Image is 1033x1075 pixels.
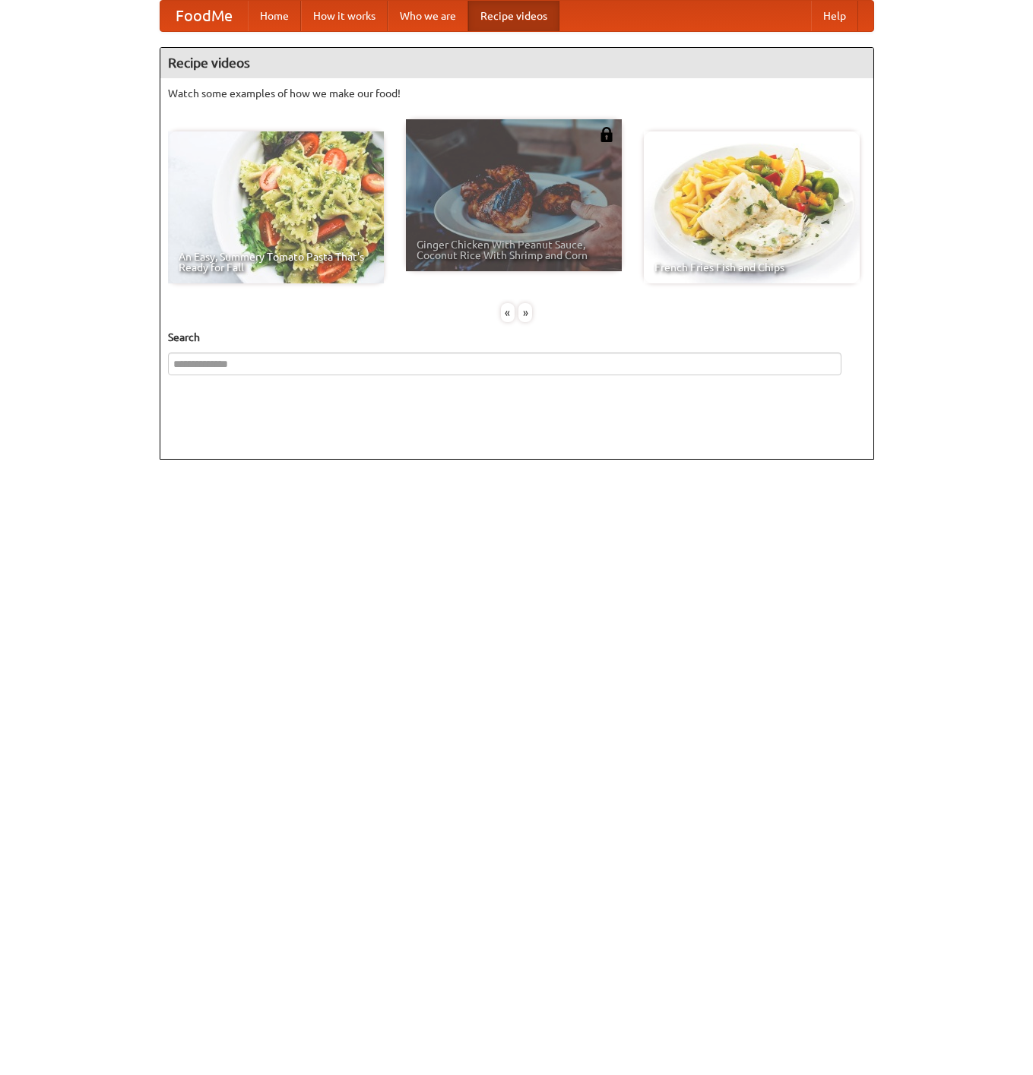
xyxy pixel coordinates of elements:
h4: Recipe videos [160,48,873,78]
div: » [518,303,532,322]
a: How it works [301,1,388,31]
a: Help [811,1,858,31]
a: Recipe videos [468,1,559,31]
img: 483408.png [599,127,614,142]
a: Who we are [388,1,468,31]
a: Home [248,1,301,31]
span: French Fries Fish and Chips [654,262,849,273]
div: « [501,303,515,322]
a: FoodMe [160,1,248,31]
a: French Fries Fish and Chips [644,131,860,283]
p: Watch some examples of how we make our food! [168,86,866,101]
h5: Search [168,330,866,345]
span: An Easy, Summery Tomato Pasta That's Ready for Fall [179,251,373,273]
a: An Easy, Summery Tomato Pasta That's Ready for Fall [168,131,384,283]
